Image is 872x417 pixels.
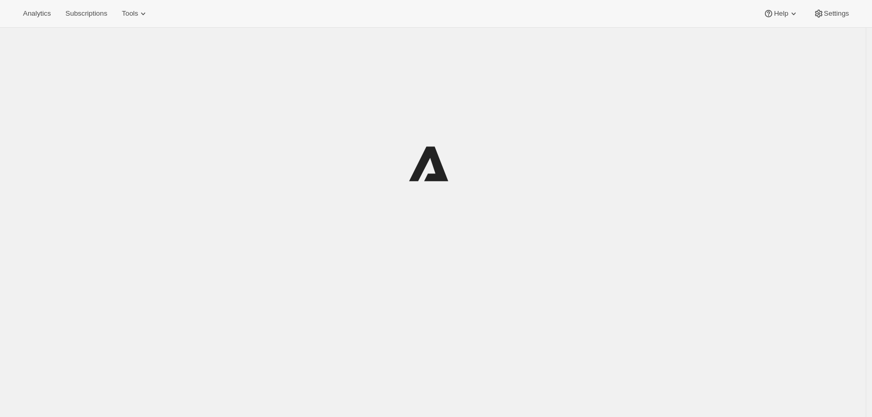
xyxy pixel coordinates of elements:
[757,6,805,21] button: Help
[59,6,113,21] button: Subscriptions
[774,9,788,18] span: Help
[23,9,51,18] span: Analytics
[122,9,138,18] span: Tools
[17,6,57,21] button: Analytics
[65,9,107,18] span: Subscriptions
[807,6,855,21] button: Settings
[824,9,849,18] span: Settings
[115,6,155,21] button: Tools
